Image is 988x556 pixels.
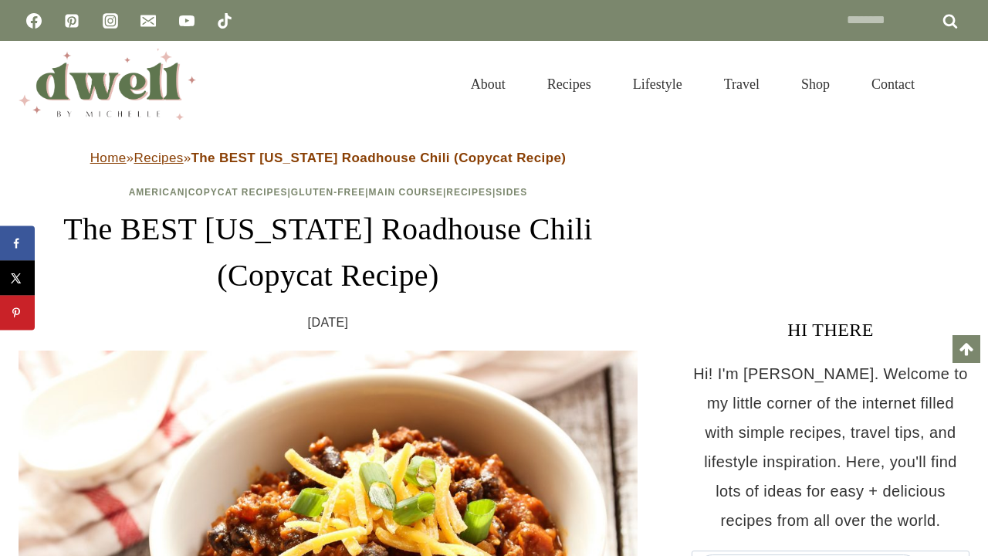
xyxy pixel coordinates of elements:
[450,57,526,111] a: About
[291,187,365,198] a: Gluten-Free
[209,5,240,36] a: TikTok
[943,71,969,97] button: View Search Form
[188,187,288,198] a: Copycat Recipes
[612,57,703,111] a: Lifestyle
[851,57,936,111] a: Contact
[19,206,638,299] h1: The BEST [US_STATE] Roadhouse Chili (Copycat Recipe)
[952,335,980,363] a: Scroll to top
[19,49,196,120] img: DWELL by michelle
[526,57,612,111] a: Recipes
[95,5,126,36] a: Instagram
[692,316,969,344] h3: HI THERE
[496,187,527,198] a: Sides
[19,5,49,36] a: Facebook
[134,151,183,165] a: Recipes
[308,311,349,334] time: [DATE]
[692,359,969,535] p: Hi! I'm [PERSON_NAME]. Welcome to my little corner of the internet filled with simple recipes, tr...
[90,151,567,165] span: » »
[369,187,443,198] a: Main Course
[450,57,936,111] nav: Primary Navigation
[133,5,164,36] a: Email
[171,5,202,36] a: YouTube
[129,187,528,198] span: | | | | |
[90,151,127,165] a: Home
[780,57,851,111] a: Shop
[446,187,492,198] a: Recipes
[129,187,185,198] a: American
[56,5,87,36] a: Pinterest
[703,57,780,111] a: Travel
[191,151,567,165] strong: The BEST [US_STATE] Roadhouse Chili (Copycat Recipe)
